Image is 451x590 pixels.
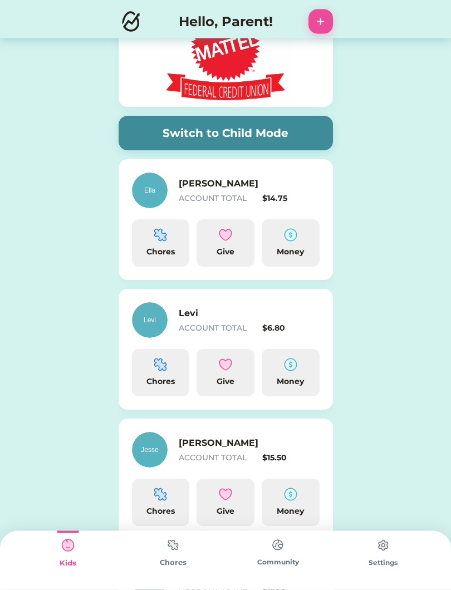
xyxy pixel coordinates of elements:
[136,506,185,518] div: Chores
[148,9,303,104] img: Mattel-Federal-Credit-Union-logo-scaled.png
[16,558,121,569] div: Kids
[201,376,250,388] div: Give
[372,534,394,557] img: type%3Dchores%2C%20state%3Ddefault.svg
[308,9,333,34] button: +
[219,229,232,242] img: interface-favorite-heart--reward-social-rating-media-heart-it-like-favorite-love.svg
[179,307,290,321] h6: Levi
[262,453,320,464] div: $15.50
[119,116,333,151] button: Switch to Child Mode
[179,12,273,32] h4: Hello, Parent!
[162,534,184,556] img: type%3Dchores%2C%20state%3Ddefault.svg
[119,9,143,34] img: Logo.svg
[219,488,232,501] img: interface-favorite-heart--reward-social-rating-media-heart-it-like-favorite-love.svg
[262,323,320,335] div: $6.80
[284,488,297,501] img: money-cash-dollar-coin--accounting-billing-payment-cash-coin-currency-money-finance.svg
[284,358,297,372] img: money-cash-dollar-coin--accounting-billing-payment-cash-coin-currency-money-finance.svg
[262,193,320,205] div: $14.75
[266,506,315,518] div: Money
[179,323,258,335] div: ACCOUNT TOTAL
[266,247,315,258] div: Money
[121,557,226,568] div: Chores
[57,534,79,557] img: type%3Dkids%2C%20state%3Dselected.svg
[225,557,331,567] div: Community
[154,229,167,242] img: programming-module-puzzle-1--code-puzzle-module-programming-plugin-piece.svg
[179,453,258,464] div: ACCOUNT TOTAL
[267,534,289,556] img: type%3Dchores%2C%20state%3Ddefault.svg
[179,437,290,450] h6: [PERSON_NAME]
[284,229,297,242] img: money-cash-dollar-coin--accounting-billing-payment-cash-coin-currency-money-finance.svg
[201,506,250,518] div: Give
[219,358,232,372] img: interface-favorite-heart--reward-social-rating-media-heart-it-like-favorite-love.svg
[136,376,185,388] div: Chores
[179,193,258,205] div: ACCOUNT TOTAL
[179,178,290,191] h6: [PERSON_NAME]
[331,558,436,568] div: Settings
[201,247,250,258] div: Give
[154,358,167,372] img: programming-module-puzzle-1--code-puzzle-module-programming-plugin-piece.svg
[154,488,167,501] img: programming-module-puzzle-1--code-puzzle-module-programming-plugin-piece.svg
[136,247,185,258] div: Chores
[266,376,315,388] div: Money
